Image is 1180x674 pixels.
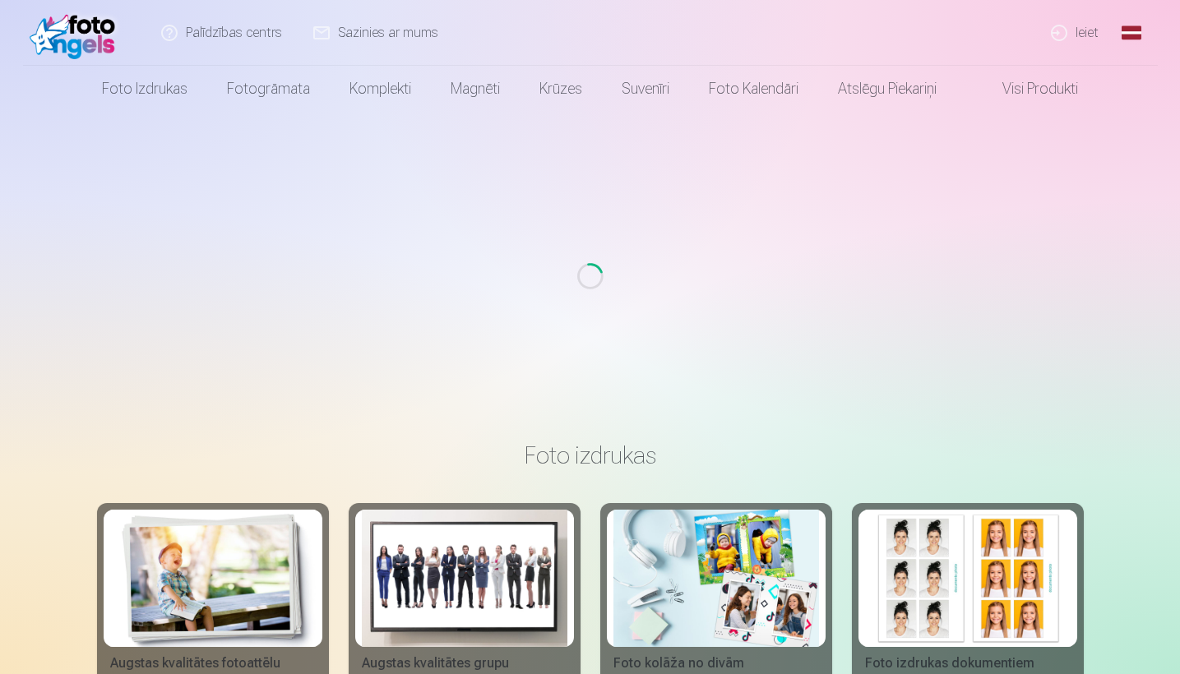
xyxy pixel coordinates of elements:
a: Krūzes [520,66,602,112]
img: Foto kolāža no divām fotogrāfijām [613,510,819,647]
a: Atslēgu piekariņi [818,66,956,112]
img: Augstas kvalitātes fotoattēlu izdrukas [110,510,316,647]
a: Foto izdrukas [82,66,207,112]
div: Foto izdrukas dokumentiem [858,653,1077,673]
a: Fotogrāmata [207,66,330,112]
img: Augstas kvalitātes grupu fotoattēlu izdrukas [362,510,567,647]
a: Foto kalendāri [689,66,818,112]
a: Visi produkti [956,66,1098,112]
h3: Foto izdrukas [110,441,1071,470]
img: Foto izdrukas dokumentiem [865,510,1071,647]
a: Magnēti [431,66,520,112]
a: Suvenīri [602,66,689,112]
a: Komplekti [330,66,431,112]
img: /fa1 [30,7,124,59]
